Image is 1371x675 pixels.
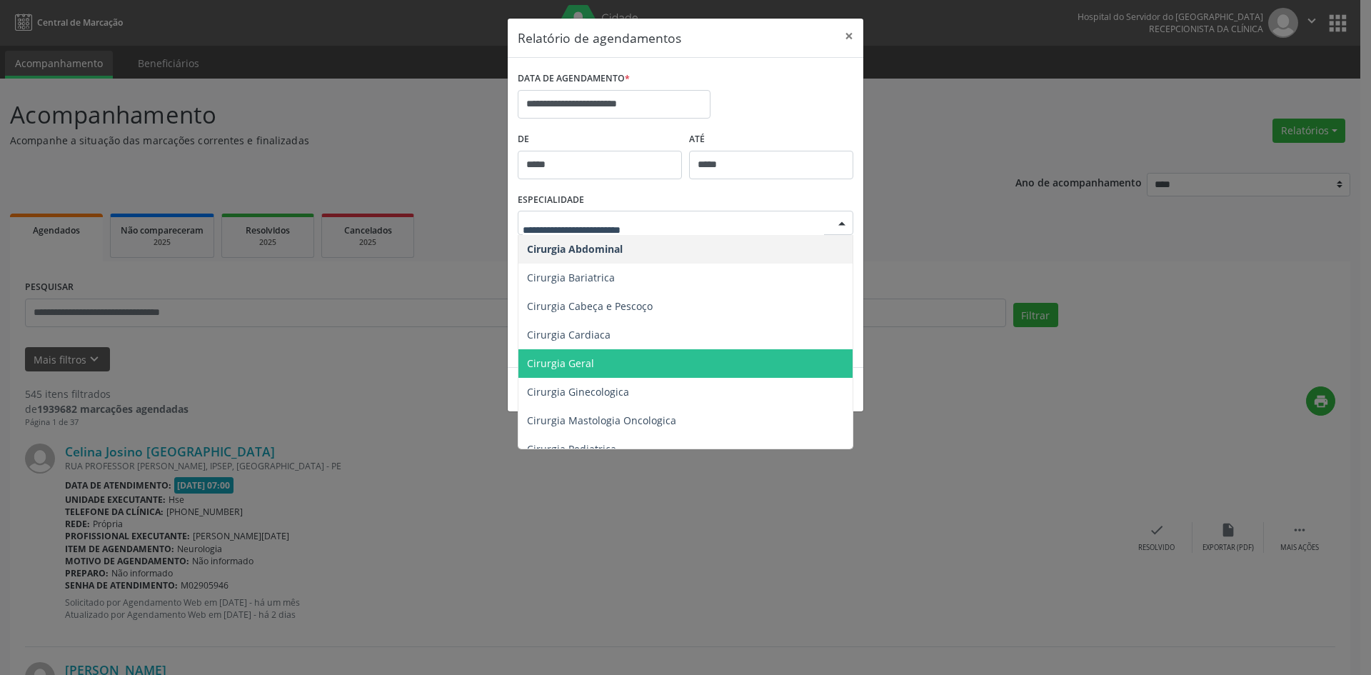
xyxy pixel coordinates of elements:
button: Close [835,19,863,54]
label: ESPECIALIDADE [518,189,584,211]
label: ATÉ [689,129,853,151]
label: De [518,129,682,151]
span: Cirurgia Bariatrica [527,271,615,284]
label: DATA DE AGENDAMENTO [518,68,630,90]
span: Cirurgia Abdominal [527,242,623,256]
span: Cirurgia Cabeça e Pescoço [527,299,653,313]
h5: Relatório de agendamentos [518,29,681,47]
span: Cirurgia Pediatrica [527,442,616,456]
span: Cirurgia Mastologia Oncologica [527,414,676,427]
span: Cirurgia Cardiaca [527,328,611,341]
span: Cirurgia Geral [527,356,594,370]
span: Cirurgia Ginecologica [527,385,629,399]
